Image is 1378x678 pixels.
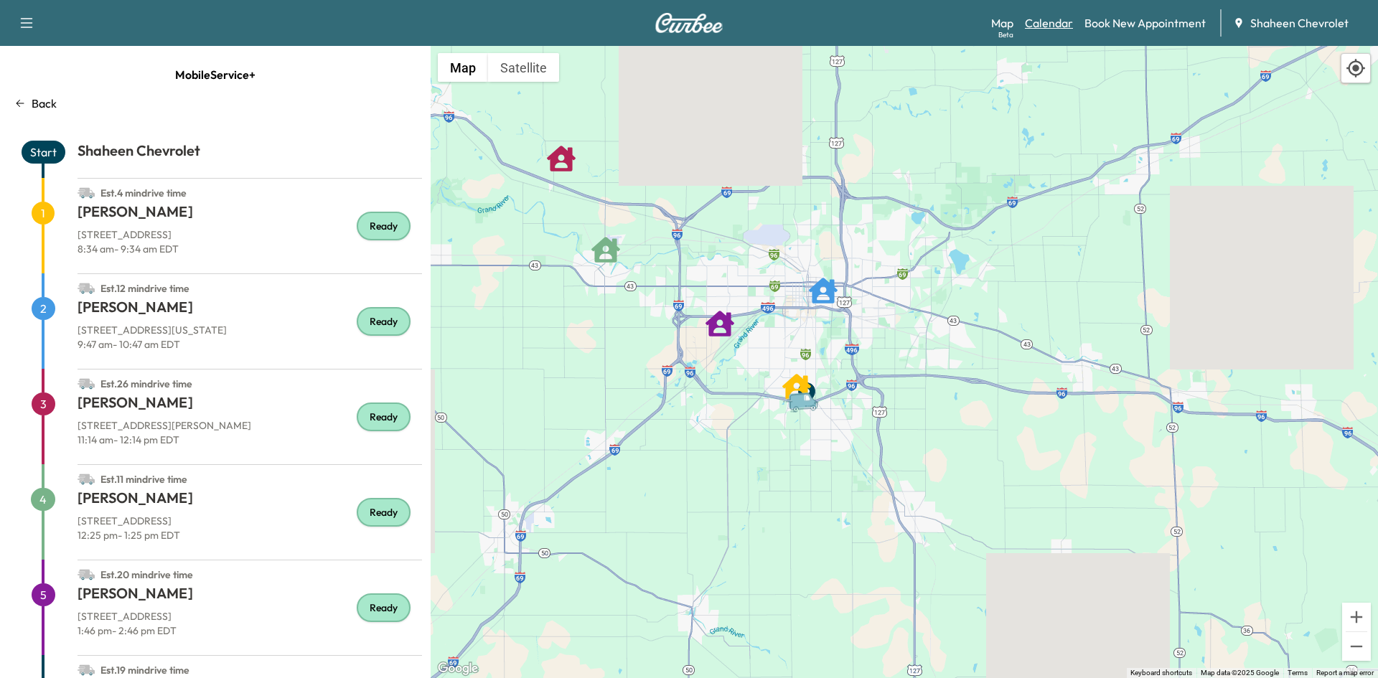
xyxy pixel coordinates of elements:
gmp-advanced-marker: Van [782,377,832,402]
h1: [PERSON_NAME] [78,583,422,609]
span: MobileService+ [175,60,256,89]
span: Est. 11 min drive time [100,473,187,486]
button: Show satellite imagery [488,53,559,82]
p: Back [32,95,57,112]
span: Est. 4 min drive time [100,187,187,199]
p: [STREET_ADDRESS] [78,514,422,528]
p: 11:14 am - 12:14 pm EDT [78,433,422,447]
h1: [PERSON_NAME] [78,297,422,323]
div: Ready [357,498,411,527]
span: Map data ©2025 Google [1201,669,1279,677]
div: Recenter map [1341,53,1371,83]
span: 1 [32,202,55,225]
img: Curbee Logo [655,13,723,33]
a: Report a map error [1316,669,1374,677]
gmp-advanced-marker: JASON SUCHECKI [706,302,734,331]
gmp-advanced-marker: SCOTT DEDIC [809,269,838,298]
a: Calendar [1025,14,1073,32]
p: [STREET_ADDRESS] [78,227,422,242]
div: Beta [998,29,1013,40]
a: MapBeta [991,14,1013,32]
span: Est. 19 min drive time [100,664,189,677]
img: Google [434,659,482,678]
button: Show street map [438,53,488,82]
div: Ready [357,402,411,431]
gmp-advanced-marker: CAROL WALLIS [782,365,811,394]
button: Zoom out [1342,632,1371,661]
p: [STREET_ADDRESS] [78,609,422,623]
a: Open this area in Google Maps (opens a new window) [434,659,482,678]
div: Ready [357,593,411,622]
h1: [PERSON_NAME] [78,488,422,514]
h1: Shaheen Chevrolet [78,141,422,166]
span: Est. 26 min drive time [100,377,192,390]
p: 1:46 pm - 2:46 pm EDT [78,623,422,638]
h1: [PERSON_NAME] [78,392,422,418]
span: 4 [31,488,55,511]
gmp-advanced-marker: GENA MYLES [591,228,620,257]
p: [STREET_ADDRESS][US_STATE] [78,323,422,337]
span: 5 [32,583,55,606]
p: [STREET_ADDRESS][PERSON_NAME] [78,418,422,433]
p: 8:34 am - 9:34 am EDT [78,242,422,256]
div: Ready [357,307,411,336]
span: 3 [32,392,55,415]
gmp-advanced-marker: JEFF GUIGUE [547,137,576,166]
p: 9:47 am - 10:47 am EDT [78,337,422,352]
div: Ready [357,212,411,240]
span: Est. 20 min drive time [100,568,193,581]
p: 12:25 pm - 1:25 pm EDT [78,528,422,542]
span: 2 [32,297,55,320]
span: Start [22,141,65,164]
button: Zoom in [1342,603,1371,631]
a: Book New Appointment [1084,14,1206,32]
span: Shaheen Chevrolet [1250,14,1349,32]
button: Keyboard shortcuts [1130,668,1192,678]
a: Terms (opens in new tab) [1288,669,1308,677]
span: Est. 12 min drive time [100,282,189,295]
h1: [PERSON_NAME] [78,202,422,227]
